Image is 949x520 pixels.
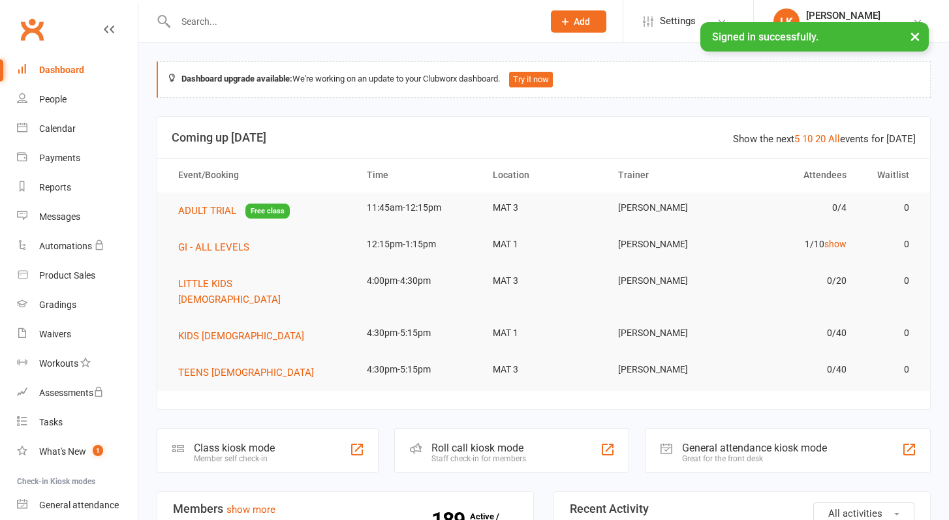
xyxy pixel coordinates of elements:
[178,328,313,344] button: KIDS [DEMOGRAPHIC_DATA]
[828,133,840,145] a: All
[17,349,138,378] a: Workouts
[181,74,292,84] strong: Dashboard upgrade available:
[17,320,138,349] a: Waivers
[178,367,314,378] span: TEENS [DEMOGRAPHIC_DATA]
[732,229,858,260] td: 1/10
[858,159,921,192] th: Waitlist
[16,13,48,46] a: Clubworx
[17,378,138,408] a: Assessments
[178,203,290,219] button: ADULT TRIALFree class
[794,133,800,145] a: 5
[17,437,138,466] a: What's New1
[17,173,138,202] a: Reports
[712,31,818,43] span: Signed in successfully.
[39,241,92,251] div: Automations
[157,61,931,98] div: We're working on an update to your Clubworx dashboard.
[606,354,732,385] td: [PERSON_NAME]
[194,442,275,454] div: Class kiosk mode
[858,266,921,296] td: 0
[481,318,607,348] td: MAT 1
[828,508,882,519] span: All activities
[17,408,138,437] a: Tasks
[226,504,275,515] a: show more
[481,229,607,260] td: MAT 1
[39,500,119,510] div: General attendance
[733,131,916,147] div: Show the next events for [DATE]
[39,388,104,398] div: Assessments
[732,354,858,385] td: 0/40
[858,192,921,223] td: 0
[574,16,590,27] span: Add
[39,153,80,163] div: Payments
[431,454,526,463] div: Staff check-in for members
[570,502,914,515] h3: Recent Activity
[606,318,732,348] td: [PERSON_NAME]
[732,266,858,296] td: 0/20
[17,491,138,520] a: General attendance kiosk mode
[355,192,481,223] td: 11:45am-12:15pm
[17,290,138,320] a: Gradings
[431,442,526,454] div: Roll call kiosk mode
[178,241,249,253] span: GI - ALL LEVELS
[806,10,906,22] div: [PERSON_NAME]
[773,8,800,35] div: LK
[178,239,258,255] button: GI - ALL LEVELS
[606,229,732,260] td: [PERSON_NAME]
[39,211,80,222] div: Messages
[903,22,927,50] button: ×
[17,202,138,232] a: Messages
[39,446,86,457] div: What's New
[172,131,916,144] h3: Coming up [DATE]
[682,442,827,454] div: General attendance kiosk mode
[178,365,323,380] button: TEENS [DEMOGRAPHIC_DATA]
[481,159,607,192] th: Location
[39,299,76,310] div: Gradings
[481,354,607,385] td: MAT 3
[39,358,78,369] div: Workouts
[173,502,518,515] h3: Members
[17,144,138,173] a: Payments
[39,417,63,427] div: Tasks
[39,329,71,339] div: Waivers
[732,192,858,223] td: 0/4
[166,159,355,192] th: Event/Booking
[682,454,827,463] div: Great for the front desk
[178,276,343,307] button: LITTLE KIDS [DEMOGRAPHIC_DATA]
[551,10,606,33] button: Add
[606,192,732,223] td: [PERSON_NAME]
[17,232,138,261] a: Automations
[39,94,67,104] div: People
[178,205,236,217] span: ADULT TRIAL
[815,133,826,145] a: 20
[606,266,732,296] td: [PERSON_NAME]
[245,204,290,219] span: Free class
[17,261,138,290] a: Product Sales
[858,318,921,348] td: 0
[355,159,481,192] th: Time
[93,445,103,456] span: 1
[355,318,481,348] td: 4:30pm-5:15pm
[17,55,138,85] a: Dashboard
[858,229,921,260] td: 0
[39,182,71,192] div: Reports
[178,330,304,342] span: KIDS [DEMOGRAPHIC_DATA]
[481,266,607,296] td: MAT 3
[355,266,481,296] td: 4:00pm-4:30pm
[355,354,481,385] td: 4:30pm-5:15pm
[172,12,534,31] input: Search...
[39,270,95,281] div: Product Sales
[39,65,84,75] div: Dashboard
[509,72,553,87] button: Try it now
[802,133,813,145] a: 10
[858,354,921,385] td: 0
[660,7,696,36] span: Settings
[732,159,858,192] th: Attendees
[39,123,76,134] div: Calendar
[194,454,275,463] div: Member self check-in
[17,85,138,114] a: People
[481,192,607,223] td: MAT 3
[178,278,281,305] span: LITTLE KIDS [DEMOGRAPHIC_DATA]
[732,318,858,348] td: 0/40
[606,159,732,192] th: Trainer
[355,229,481,260] td: 12:15pm-1:15pm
